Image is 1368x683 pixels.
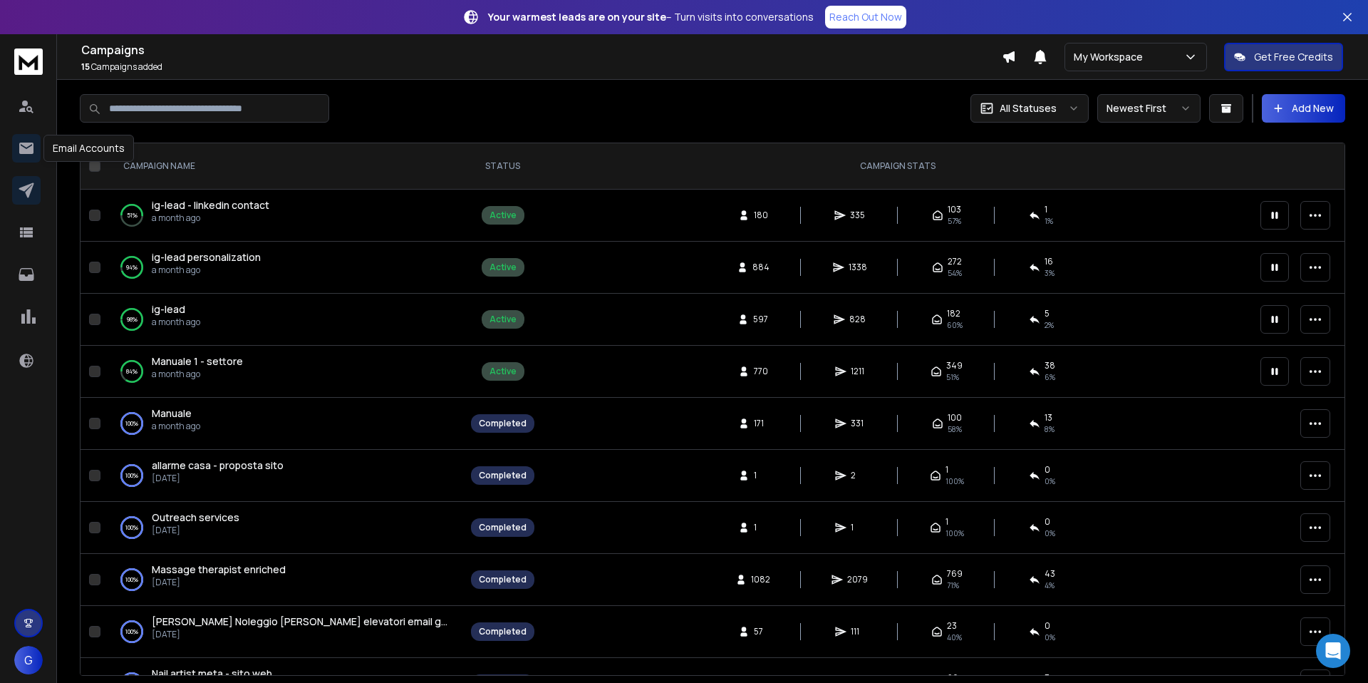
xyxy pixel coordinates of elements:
span: 171 [754,418,768,429]
td: 100%[PERSON_NAME] Noleggio [PERSON_NAME] elevatori email generiche + enrich[DATE] [106,606,462,658]
span: 2 % [1045,319,1054,331]
div: Active [489,262,517,273]
td: 100%Massage therapist enriched[DATE] [106,554,462,606]
span: 38 [1045,360,1055,371]
td: 100%Manualea month ago [106,398,462,450]
span: 1 [754,470,768,481]
span: 71 % [947,580,959,591]
td: 100%allarme casa - proposta sito[DATE] [106,450,462,502]
a: ig-lead [152,302,185,317]
th: CAMPAIGN STATS [543,143,1252,190]
p: a month ago [152,212,269,224]
p: 100 % [125,520,138,535]
div: Completed [479,418,527,429]
span: 54 % [948,267,962,279]
span: ig-lead - linkedin contact [152,198,269,212]
th: CAMPAIGN NAME [106,143,462,190]
span: 8 % [1045,423,1054,435]
p: 94 % [126,260,138,274]
a: [PERSON_NAME] Noleggio [PERSON_NAME] elevatori email generiche + enrich [152,615,448,629]
span: 182 [947,308,960,319]
td: 100%Outreach services[DATE] [106,502,462,554]
div: Active [489,210,517,221]
p: 100 % [125,572,138,587]
span: 1082 [751,574,770,585]
span: 0 % [1045,528,1055,539]
span: Nail artist meta - sito web [152,667,272,680]
span: 349 [946,360,963,371]
span: 1 [945,516,948,528]
span: 4 % [1045,580,1054,591]
h1: Campaigns [81,41,1002,58]
span: 57 [754,626,768,637]
span: 111 [851,626,865,637]
a: Nail artist meta - sito web [152,667,272,681]
span: 1211 [851,366,865,377]
div: Active [489,314,517,325]
span: 2079 [847,574,868,585]
td: 98%ig-leada month ago [106,294,462,346]
span: 180 [754,210,768,221]
span: 0 [1045,516,1050,528]
span: 60 % [947,319,963,331]
a: Manuale [152,406,192,421]
div: Active [489,366,517,377]
th: STATUS [462,143,543,190]
span: 16 [1045,256,1053,267]
span: 769 [947,568,963,580]
span: 1 [754,522,768,533]
span: 57 % [948,215,961,227]
span: 103 [948,204,961,215]
td: 84%Manuale 1 - settorea month ago [106,346,462,398]
p: My Workspace [1074,50,1149,64]
a: allarme casa - proposta sito [152,458,284,473]
span: 1 [851,522,865,533]
span: 1 % [1045,215,1053,227]
div: Completed [479,626,527,637]
span: Massage therapist enriched [152,563,286,576]
span: 40 % [947,632,962,643]
p: a month ago [152,369,243,380]
p: – Turn visits into conversations [488,10,814,24]
a: Manuale 1 - settore [152,354,243,369]
div: Email Accounts [43,135,134,162]
span: 272 [948,256,962,267]
p: 51 % [127,208,138,222]
p: 100 % [125,468,138,483]
span: 1 [945,464,948,476]
p: a month ago [152,265,261,276]
span: 100 % [945,528,964,539]
p: 98 % [127,312,138,327]
span: 0 [1045,464,1050,476]
span: 0 [1045,620,1050,632]
div: Open Intercom Messenger [1316,634,1350,668]
a: ig-lead personalization [152,250,261,265]
span: 0 % [1045,632,1055,643]
span: 3 % [1045,267,1054,279]
button: Newest First [1097,94,1201,123]
span: 1338 [849,262,867,273]
strong: Your warmest leads are on your site [488,10,666,24]
button: G [14,646,43,674]
td: 51%ig-lead - linkedin contacta month ago [106,190,462,242]
p: 84 % [126,364,138,379]
a: Outreach services [152,510,239,525]
span: 770 [754,366,768,377]
p: a month ago [152,421,200,432]
span: 597 [753,314,768,325]
span: 335 [850,210,865,221]
span: 15 [81,61,90,73]
span: [PERSON_NAME] Noleggio [PERSON_NAME] elevatori email generiche + enrich [152,615,522,628]
span: 884 [752,262,769,273]
a: Reach Out Now [825,6,906,29]
p: a month ago [152,317,200,328]
span: 1 [1045,204,1047,215]
div: Completed [479,574,527,585]
p: [DATE] [152,473,284,484]
p: [DATE] [152,577,286,588]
